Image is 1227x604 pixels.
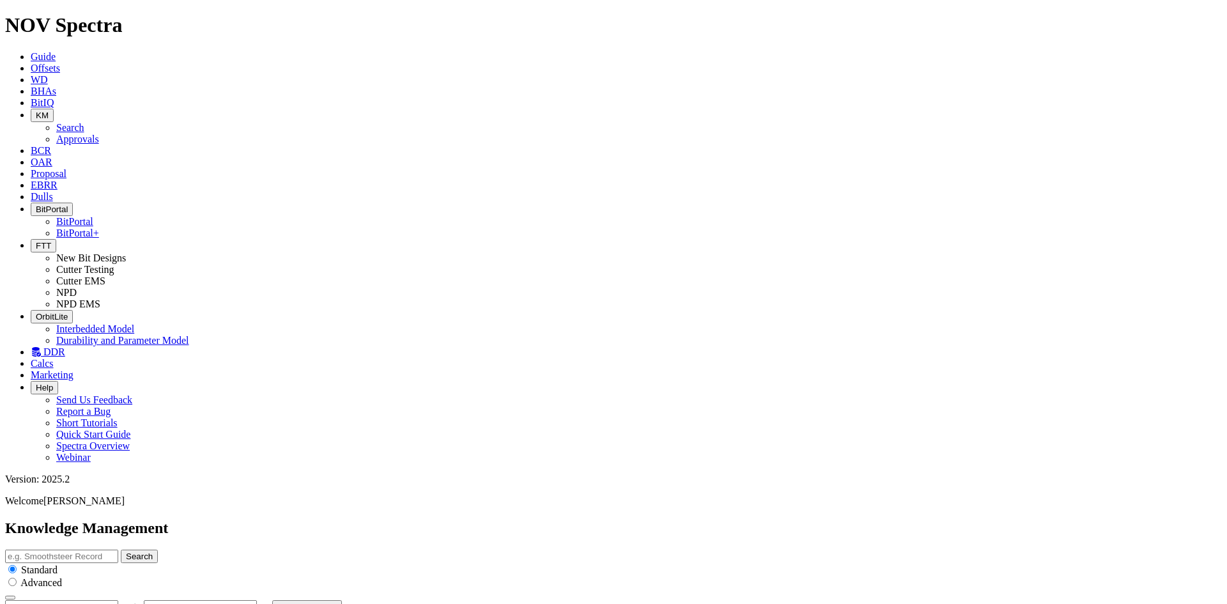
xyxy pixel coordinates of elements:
button: KM [31,109,54,122]
a: OAR [31,157,52,167]
span: Standard [21,564,58,575]
a: Spectra Overview [56,440,130,451]
a: Durability and Parameter Model [56,335,189,346]
a: Dulls [31,191,53,202]
a: Interbedded Model [56,323,134,334]
a: Guide [31,51,56,62]
a: New Bit Designs [56,252,126,263]
span: BitPortal [36,205,68,214]
a: Approvals [56,134,99,144]
a: BitPortal+ [56,228,99,238]
span: [PERSON_NAME] [43,495,125,506]
a: Send Us Feedback [56,394,132,405]
a: WD [31,74,48,85]
a: Calcs [31,358,54,369]
a: EBRR [31,180,58,190]
a: Quick Start Guide [56,429,130,440]
input: e.g. Smoothsteer Record [5,550,118,563]
span: FTT [36,241,51,251]
a: DDR [31,346,65,357]
a: NPD [56,287,77,298]
a: Short Tutorials [56,417,118,428]
a: Marketing [31,369,73,380]
a: Proposal [31,168,66,179]
a: BitPortal [56,216,93,227]
span: DDR [43,346,65,357]
span: KM [36,111,49,120]
p: Welcome [5,495,1222,507]
button: Search [121,550,158,563]
a: Search [56,122,84,133]
button: BitPortal [31,203,73,216]
h1: NOV Spectra [5,13,1222,37]
a: Report a Bug [56,406,111,417]
a: Offsets [31,63,60,74]
span: OrbitLite [36,312,68,321]
button: OrbitLite [31,310,73,323]
a: BHAs [31,86,56,97]
span: Help [36,383,53,392]
h2: Knowledge Management [5,520,1222,537]
button: Help [31,381,58,394]
a: Webinar [56,452,91,463]
a: Cutter EMS [56,275,105,286]
span: Advanced [20,577,62,588]
button: FTT [31,239,56,252]
a: Cutter Testing [56,264,114,275]
a: BitIQ [31,97,54,108]
a: NPD EMS [56,298,100,309]
div: Version: 2025.2 [5,474,1222,485]
a: BCR [31,145,51,156]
